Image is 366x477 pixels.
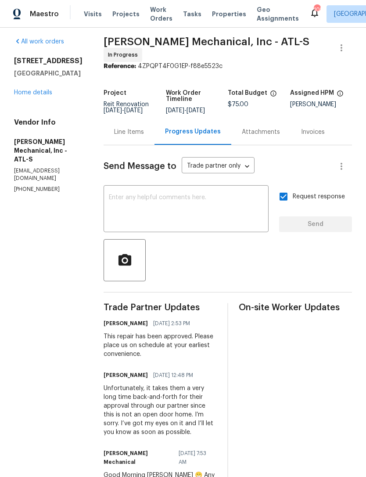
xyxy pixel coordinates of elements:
div: Unfortunately, it takes them a very long time back-and-forth for their approval through our partn... [104,384,217,437]
div: Invoices [301,128,325,136]
h6: [PERSON_NAME] [104,319,148,328]
span: Geo Assignments [257,5,299,23]
span: [DATE] 2:53 PM [153,319,190,328]
div: Line Items [114,128,144,136]
span: [PERSON_NAME] Mechanical, Inc - ATL-S [104,36,309,47]
div: This repair has been approved. Please place us on schedule at your earliest convenience. [104,332,217,359]
span: - [166,108,205,114]
span: [DATE] [187,108,205,114]
span: Send Message to [104,162,176,171]
div: Attachments [242,128,280,136]
h6: [PERSON_NAME] Mechanical [104,449,173,466]
span: $75.00 [228,101,248,108]
span: [DATE] [124,108,143,114]
h5: Work Order Timeline [166,90,228,102]
span: On-site Worker Updates [239,303,352,312]
span: Visits [84,10,102,18]
h5: [PERSON_NAME] Mechanical, Inc - ATL-S [14,137,83,164]
span: Request response [293,192,345,201]
div: 4ZPQPT4F0G1EP-f88e5523c [104,62,352,71]
span: Maestro [30,10,59,18]
p: [EMAIL_ADDRESS][DOMAIN_NAME] [14,167,83,182]
span: - [104,108,143,114]
span: Work Orders [150,5,172,23]
span: Tasks [183,11,201,17]
p: [PHONE_NUMBER] [14,186,83,193]
span: [DATE] [104,108,122,114]
span: Trade Partner Updates [104,303,217,312]
span: The total cost of line items that have been proposed by Opendoor. This sum includes line items th... [270,90,277,101]
h5: Total Budget [228,90,267,96]
span: [DATE] 12:48 PM [153,371,193,380]
h4: Vendor Info [14,118,83,127]
span: In Progress [108,50,141,59]
span: Projects [112,10,140,18]
b: Reference: [104,63,136,69]
h2: [STREET_ADDRESS] [14,57,83,65]
span: Reit Renovation [104,101,149,114]
a: Home details [14,90,52,96]
a: All work orders [14,39,64,45]
div: 105 [314,5,320,14]
h6: [PERSON_NAME] [104,371,148,380]
div: [PERSON_NAME] [290,101,352,108]
h5: Assigned HPM [290,90,334,96]
span: Properties [212,10,246,18]
h5: [GEOGRAPHIC_DATA] [14,69,83,78]
h5: Project [104,90,126,96]
div: Trade partner only [182,159,255,174]
span: The hpm assigned to this work order. [337,90,344,101]
span: [DATE] 7:53 AM [179,449,212,466]
span: [DATE] [166,108,184,114]
div: Progress Updates [165,127,221,136]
